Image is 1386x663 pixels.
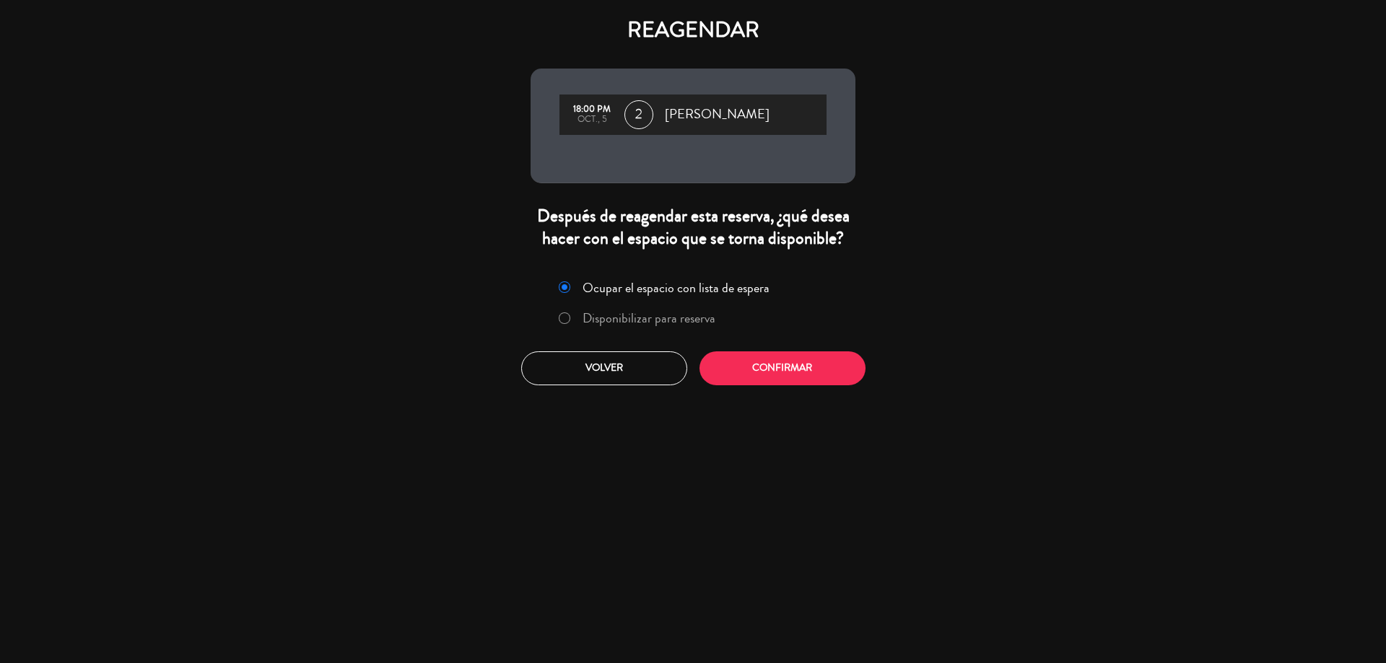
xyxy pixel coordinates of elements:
[567,105,617,115] div: 18:00 PM
[531,205,855,250] div: Después de reagendar esta reserva, ¿qué desea hacer con el espacio que se torna disponible?
[665,104,770,126] span: [PERSON_NAME]
[583,281,770,294] label: Ocupar el espacio con lista de espera
[699,351,866,385] button: Confirmar
[521,351,687,385] button: Volver
[567,115,617,125] div: oct., 5
[531,17,855,43] h4: REAGENDAR
[624,100,653,129] span: 2
[583,312,715,325] label: Disponibilizar para reserva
